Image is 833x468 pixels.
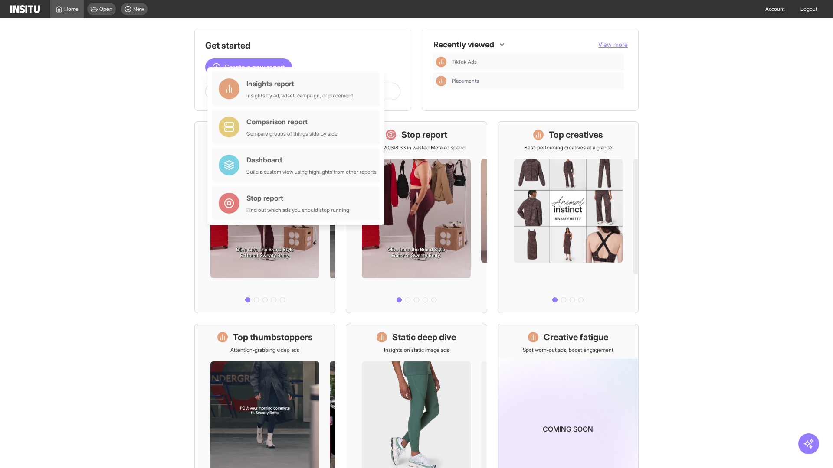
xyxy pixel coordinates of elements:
[246,169,377,175] div: Build a custom view using highlights from other reports
[194,121,335,313] a: What's live nowSee all active ads instantly
[384,347,449,354] p: Insights on static image ads
[367,144,466,151] p: Save £20,318.33 in wasted Meta ad spend
[246,78,353,89] div: Insights report
[452,58,621,65] span: TikTok Ads
[205,39,400,52] h1: Get started
[452,78,479,84] span: Placements
[10,5,40,13] img: Logo
[401,129,447,141] h1: Stop report
[598,41,628,48] span: View more
[246,130,338,137] div: Compare groups of things side by side
[64,6,79,13] span: Home
[549,129,603,141] h1: Top creatives
[524,144,612,151] p: Best-performing creatives at a glance
[452,58,477,65] span: TikTok Ads
[205,58,292,76] button: Create a new report
[233,331,313,343] h1: Top thumbstoppers
[436,57,446,67] div: Insights
[392,331,456,343] h1: Static deep dive
[246,117,338,127] div: Comparison report
[246,207,349,214] div: Find out which ads you should stop running
[436,76,446,86] div: Insights
[133,6,144,13] span: New
[346,121,487,313] a: Stop reportSave £20,318.33 in wasted Meta ad spend
[498,121,639,313] a: Top creativesBest-performing creatives at a glance
[246,193,349,203] div: Stop report
[452,78,621,84] span: Placements
[598,40,628,49] button: View more
[246,92,353,99] div: Insights by ad, adset, campaign, or placement
[224,62,285,72] span: Create a new report
[246,155,377,165] div: Dashboard
[230,347,299,354] p: Attention-grabbing video ads
[99,6,112,13] span: Open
